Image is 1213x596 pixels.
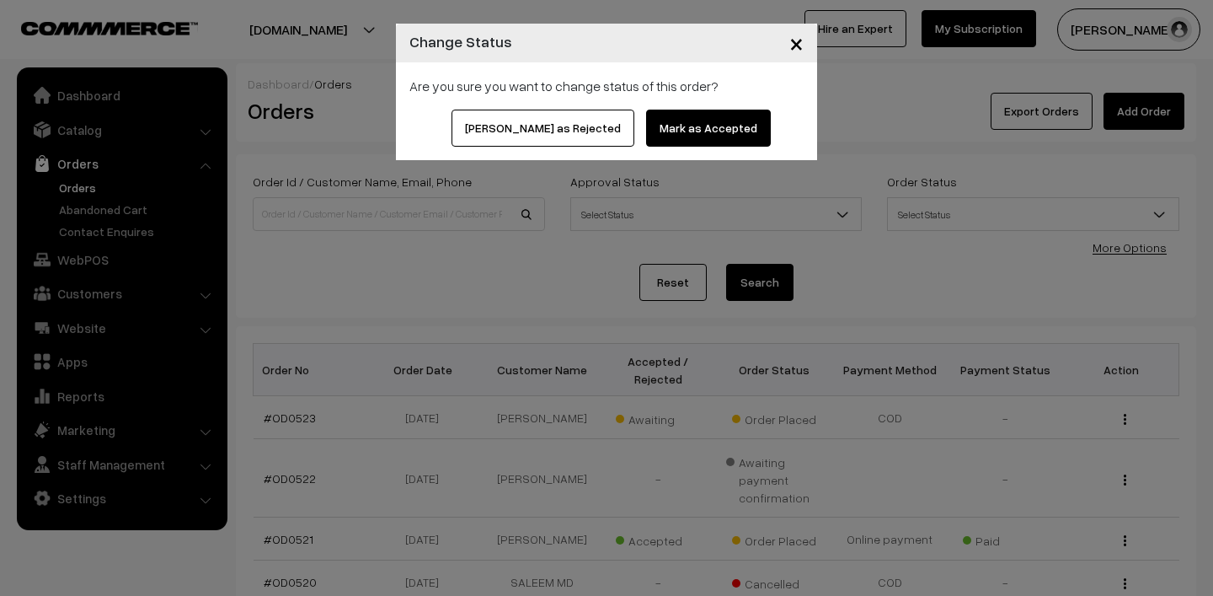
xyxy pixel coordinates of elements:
span: × [789,27,804,58]
div: Are you sure you want to change status of this order? [409,76,804,96]
button: [PERSON_NAME] as Rejected [452,110,634,147]
h4: Change Status [409,30,512,53]
button: Mark as Accepted [646,110,771,147]
button: Close [776,17,817,69]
